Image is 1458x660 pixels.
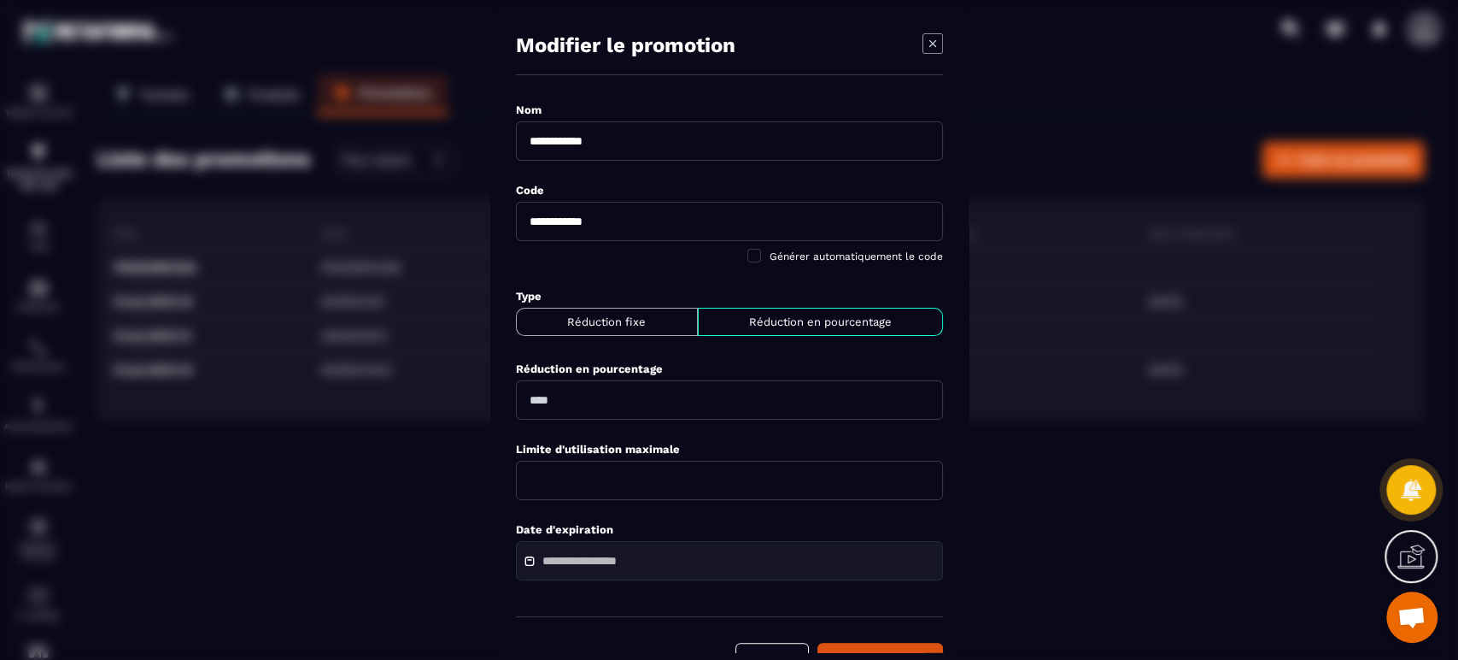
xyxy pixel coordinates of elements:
[770,250,943,262] span: Générer automatiquement le code
[516,184,544,197] label: Code
[1386,592,1438,643] div: Ouvrir le chat
[705,315,935,328] p: Réduction en pourcentage
[516,443,680,456] label: Limite d'utilisation maximale
[516,33,735,57] h4: Modifier le promotion
[516,362,663,375] label: Réduction en pourcentage
[516,290,542,303] label: Type
[516,103,542,116] label: Nom
[516,523,613,536] label: Date d'expiration
[524,315,690,328] p: Réduction fixe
